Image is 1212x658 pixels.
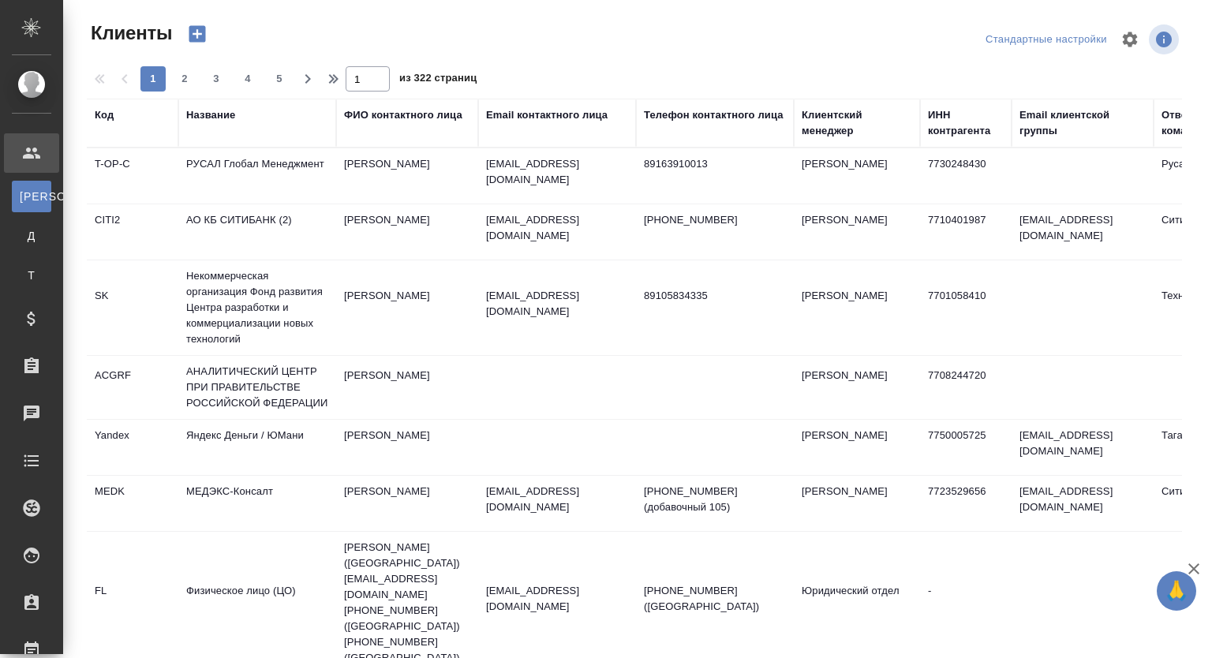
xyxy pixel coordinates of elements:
div: ФИО контактного лица [344,107,462,123]
button: 4 [235,66,260,92]
td: T-OP-C [87,148,178,204]
td: Физическое лицо (ЦО) [178,575,336,630]
span: Д [20,228,43,244]
div: Код [95,107,114,123]
span: 3 [204,71,229,87]
a: [PERSON_NAME] [12,181,51,212]
td: [PERSON_NAME] [336,476,478,531]
td: [PERSON_NAME] [794,204,920,260]
td: Yandex [87,420,178,475]
td: [PERSON_NAME] [794,420,920,475]
span: Клиенты [87,21,172,46]
td: Яндекс Деньги / ЮМани [178,420,336,475]
td: [PERSON_NAME] [336,280,478,335]
td: АО КБ СИТИБАНК (2) [178,204,336,260]
span: [PERSON_NAME] [20,189,43,204]
td: [EMAIL_ADDRESS][DOMAIN_NAME] [1012,420,1154,475]
div: Название [186,107,235,123]
td: 7701058410 [920,280,1012,335]
span: 2 [172,71,197,87]
td: 7708244720 [920,360,1012,415]
p: [PHONE_NUMBER] [644,212,786,228]
button: 3 [204,66,229,92]
td: [EMAIL_ADDRESS][DOMAIN_NAME] [1012,476,1154,531]
span: Посмотреть информацию [1149,24,1182,54]
td: [PERSON_NAME] [336,420,478,475]
td: 7723529656 [920,476,1012,531]
span: Т [20,267,43,283]
td: Юридический отдел [794,575,920,630]
td: FL [87,575,178,630]
a: Т [12,260,51,291]
div: Email контактного лица [486,107,608,123]
p: [PHONE_NUMBER] ([GEOGRAPHIC_DATA]) [644,583,786,615]
p: 89163910013 [644,156,786,172]
td: 7710401987 [920,204,1012,260]
td: РУСАЛ Глобал Менеджмент [178,148,336,204]
div: Клиентский менеджер [802,107,912,139]
td: 7750005725 [920,420,1012,475]
td: ACGRF [87,360,178,415]
button: 5 [267,66,292,92]
p: [EMAIL_ADDRESS][DOMAIN_NAME] [486,288,628,320]
td: [EMAIL_ADDRESS][DOMAIN_NAME] [1012,204,1154,260]
p: [EMAIL_ADDRESS][DOMAIN_NAME] [486,156,628,188]
a: Д [12,220,51,252]
td: МЕДЭКС-Консалт [178,476,336,531]
div: Телефон контактного лица [644,107,784,123]
td: АНАЛИТИЧЕСКИЙ ЦЕНТР ПРИ ПРАВИТЕЛЬСТВЕ РОССИЙСКОЙ ФЕДЕРАЦИИ [178,356,336,419]
td: [PERSON_NAME] [794,148,920,204]
div: ИНН контрагента [928,107,1004,139]
td: 7730248430 [920,148,1012,204]
span: из 322 страниц [399,69,477,92]
td: [PERSON_NAME] [794,280,920,335]
p: [EMAIL_ADDRESS][DOMAIN_NAME] [486,583,628,615]
div: Email клиентской группы [1019,107,1146,139]
span: 🙏 [1163,574,1190,608]
td: [PERSON_NAME] [794,476,920,531]
td: CITI2 [87,204,178,260]
td: [PERSON_NAME] [794,360,920,415]
span: 5 [267,71,292,87]
p: [EMAIL_ADDRESS][DOMAIN_NAME] [486,484,628,515]
button: 🙏 [1157,571,1196,611]
td: [PERSON_NAME] [336,204,478,260]
p: 89105834335 [644,288,786,304]
td: Некоммерческая организация Фонд развития Центра разработки и коммерциализации новых технологий [178,260,336,355]
div: split button [982,28,1111,52]
p: [EMAIL_ADDRESS][DOMAIN_NAME] [486,212,628,244]
button: Создать [178,21,216,47]
button: 2 [172,66,197,92]
td: MEDK [87,476,178,531]
span: Настроить таблицу [1111,21,1149,58]
td: - [920,575,1012,630]
td: [PERSON_NAME] [336,148,478,204]
td: [PERSON_NAME] [336,360,478,415]
span: 4 [235,71,260,87]
p: [PHONE_NUMBER] (добавочный 105) [644,484,786,515]
td: SK [87,280,178,335]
